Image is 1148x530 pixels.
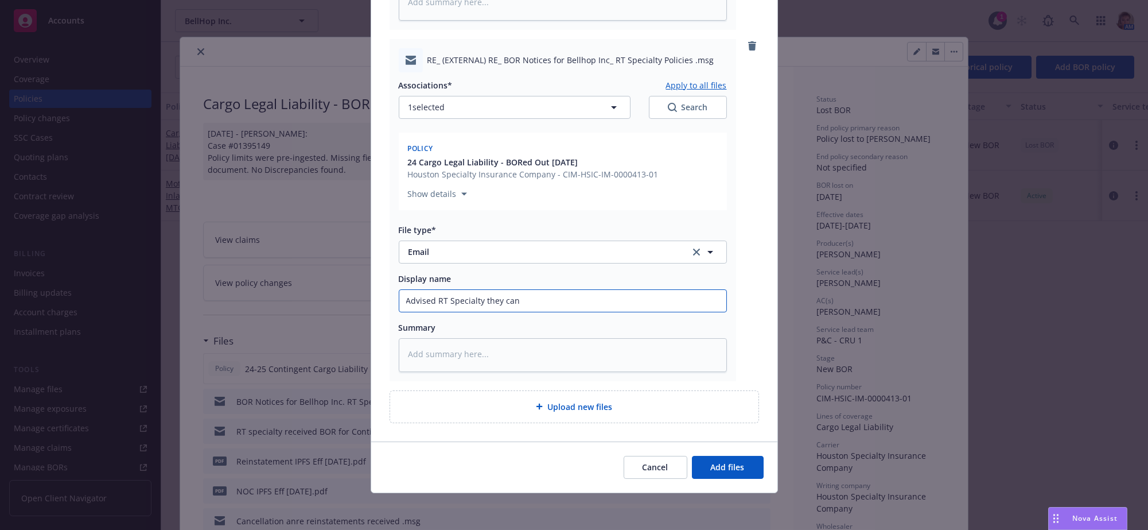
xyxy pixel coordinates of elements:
span: Cancel [643,462,668,473]
span: Add files [711,462,745,473]
button: Cancel [624,456,687,479]
button: Add files [692,456,764,479]
div: Upload new files [390,390,759,423]
span: Nova Assist [1072,513,1118,523]
span: Upload new files [547,401,612,413]
div: Drag to move [1049,508,1063,529]
button: Nova Assist [1048,507,1127,530]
